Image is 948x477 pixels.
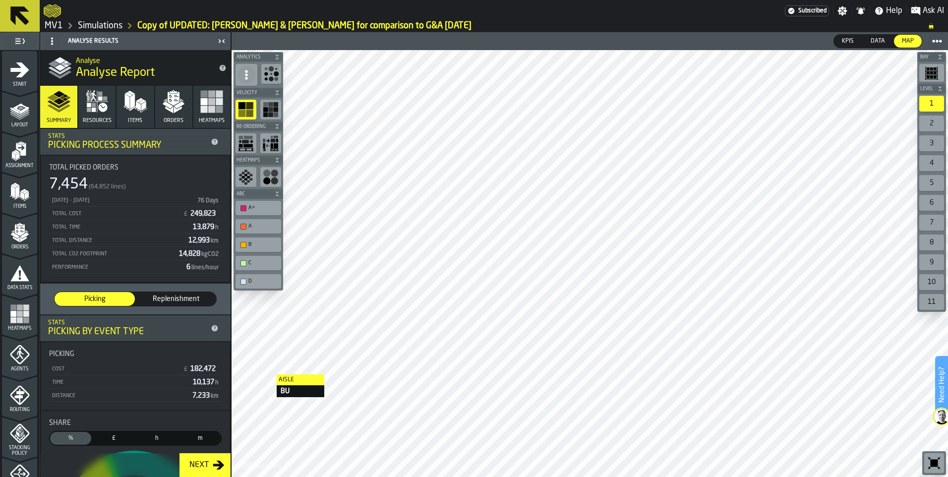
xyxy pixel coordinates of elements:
[234,121,283,131] button: button-
[2,163,37,169] span: Assignment
[918,86,935,92] span: Level
[51,211,179,217] div: Total Cost
[263,135,279,151] svg: show applied reorders heatmap
[234,254,283,272] div: button-toolbar-undefined
[923,5,944,17] span: Ask AI
[186,264,220,271] span: 6
[49,193,222,207] div: StatList-item-25/08/2024 - 25/12/2025
[76,65,155,81] span: Analyse Report
[49,260,222,274] div: StatList-item-Performance
[49,220,222,234] div: StatList-item-Total Time
[190,210,218,217] span: 249,823
[248,260,278,266] div: C
[917,114,946,133] div: button-toolbar-undefined
[55,292,135,306] div: thumb
[51,238,184,244] div: Total Distance
[135,292,217,306] label: button-switch-multi-Replenishment
[238,135,254,151] svg: show triggered reorders heatmap
[41,342,230,410] div: stat-Picking
[2,376,37,416] li: menu Routing
[917,173,946,193] div: button-toolbar-undefined
[51,251,175,257] div: Total CO2 Footprint
[49,350,222,358] div: Title
[215,35,229,47] label: button-toggle-Close me
[234,189,283,199] button: button-
[258,131,283,155] div: button-toolbar-undefined
[2,285,37,291] span: Data Stats
[92,431,135,446] label: button-switch-multi-Cost
[59,294,131,304] span: Picking
[2,34,37,48] label: button-toggle-Toggle Full Menu
[49,389,222,402] div: StatList-item-Distance
[919,235,944,250] div: 8
[917,52,946,62] button: button-
[235,90,272,96] span: Velocity
[234,52,283,62] button: button-
[2,417,37,457] li: menu Stacking Policy
[41,156,230,282] div: stat-Total Picked Orders
[234,155,283,165] button: button-
[234,217,283,236] div: button-toolbar-undefined
[263,102,279,118] svg: show Visits heatmap
[234,199,283,217] div: button-toolbar-undefined
[833,6,851,16] label: button-toggle-Settings
[235,158,272,163] span: Heatmaps
[199,118,225,124] span: Heatmaps
[184,366,187,373] span: £
[248,278,278,285] div: D
[2,92,37,131] li: menu Layout
[215,380,219,386] span: h
[917,213,946,233] div: button-toolbar-undefined
[2,407,37,413] span: Routing
[2,336,37,375] li: menu Agents
[49,247,222,260] div: StatList-item-Total CO2 Footprint
[234,165,258,189] div: button-toolbar-undefined
[51,264,182,271] div: Performance
[234,98,258,121] div: button-toolbar-undefined
[235,55,272,60] span: Analytics
[40,50,231,86] div: title-Analyse Report
[128,118,142,124] span: Items
[49,176,88,193] div: 7,454
[49,234,222,247] div: StatList-item-Total Distance
[907,5,948,17] label: button-toggle-Ask AI
[898,37,918,46] span: Map
[918,55,935,60] span: Bay
[48,133,207,140] div: Stats
[263,66,279,82] svg: Show Congestion
[49,207,222,220] div: StatList-item-Total Cost
[936,357,947,413] label: Need Help?
[2,82,37,87] span: Start
[917,233,946,252] div: button-toolbar-undefined
[190,365,218,372] span: 182,472
[919,135,944,151] div: 3
[49,350,74,358] span: Picking
[919,116,944,131] div: 2
[197,198,219,204] span: 76 Days
[2,51,37,91] li: menu Start
[51,197,192,204] div: [DATE] - [DATE]
[238,169,254,185] svg: show zones
[235,191,272,197] span: ABC
[259,62,283,88] div: button-toolbar-undefined
[834,35,862,48] div: thumb
[184,211,187,218] span: £
[886,5,902,17] span: Help
[135,431,178,446] label: button-switch-multi-Time
[51,379,189,386] div: Time
[83,118,112,124] span: Resources
[211,238,219,244] span: km
[919,215,944,231] div: 7
[917,272,946,292] div: button-toolbar-undefined
[215,225,219,231] span: h
[922,451,946,475] div: button-toolbar-undefined
[919,254,944,270] div: 9
[51,393,188,399] div: Distance
[917,252,946,272] div: button-toolbar-undefined
[838,37,858,46] span: KPIs
[49,164,222,172] div: Title
[785,5,829,16] div: Menu Subscription
[234,131,258,155] div: button-toolbar-undefined
[248,223,278,230] div: A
